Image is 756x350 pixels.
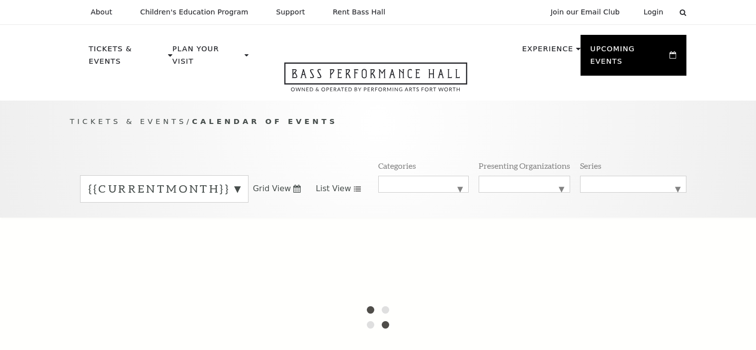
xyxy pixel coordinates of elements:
p: Rent Bass Hall [333,8,386,16]
p: About [91,8,112,16]
label: {{currentMonth}} [88,181,240,197]
p: Upcoming Events [590,43,668,73]
p: Series [580,160,601,171]
p: Children's Education Program [140,8,249,16]
p: Presenting Organizations [479,160,570,171]
span: List View [316,183,351,194]
p: Support [276,8,305,16]
span: Calendar of Events [192,117,337,125]
p: Categories [378,160,416,171]
span: Grid View [253,183,291,194]
span: Tickets & Events [70,117,187,125]
p: Plan Your Visit [172,43,242,73]
p: Tickets & Events [89,43,166,73]
p: / [70,116,686,128]
p: Experience [522,43,573,61]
